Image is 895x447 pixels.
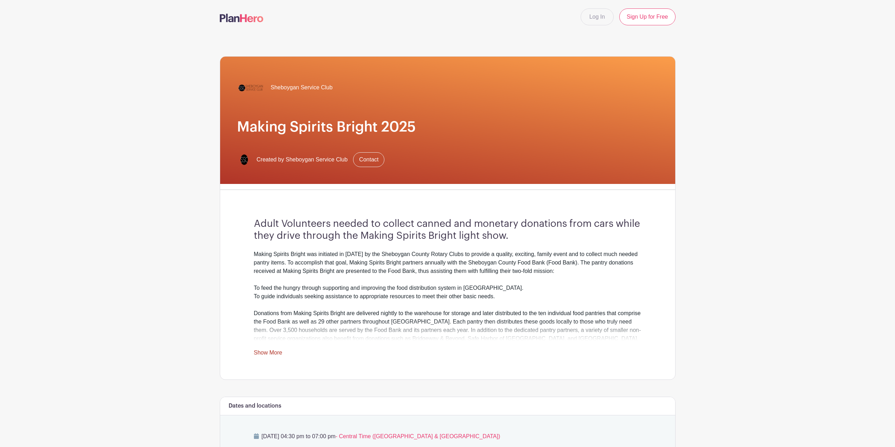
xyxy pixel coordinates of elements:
[353,152,384,167] a: Contact
[237,153,251,167] img: SSC%20Circle%20Logo%20(1).png
[619,8,675,25] a: Sign Up for Free
[254,218,641,242] h3: Adult Volunteers needed to collect canned and monetary donations from cars while they drive throu...
[254,250,641,343] div: Making Spirits Bright was initiated in [DATE] by the Sheboygan County Rotary Clubs to provide a q...
[254,432,641,441] p: [DATE] 04:30 pm to 07:00 pm
[335,433,500,439] span: - Central Time ([GEOGRAPHIC_DATA] & [GEOGRAPHIC_DATA])
[254,350,282,358] a: Show More
[229,403,281,409] h6: Dates and locations
[237,119,658,135] h1: Making Spirits Bright 2025
[257,155,348,164] span: Created by Sheboygan Service Club
[581,8,614,25] a: Log In
[220,14,263,22] img: logo-507f7623f17ff9eddc593b1ce0a138ce2505c220e1c5a4e2b4648c50719b7d32.svg
[237,74,265,102] img: SSC_Logo_NEW.png
[271,83,333,92] span: Sheboygan Service Club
